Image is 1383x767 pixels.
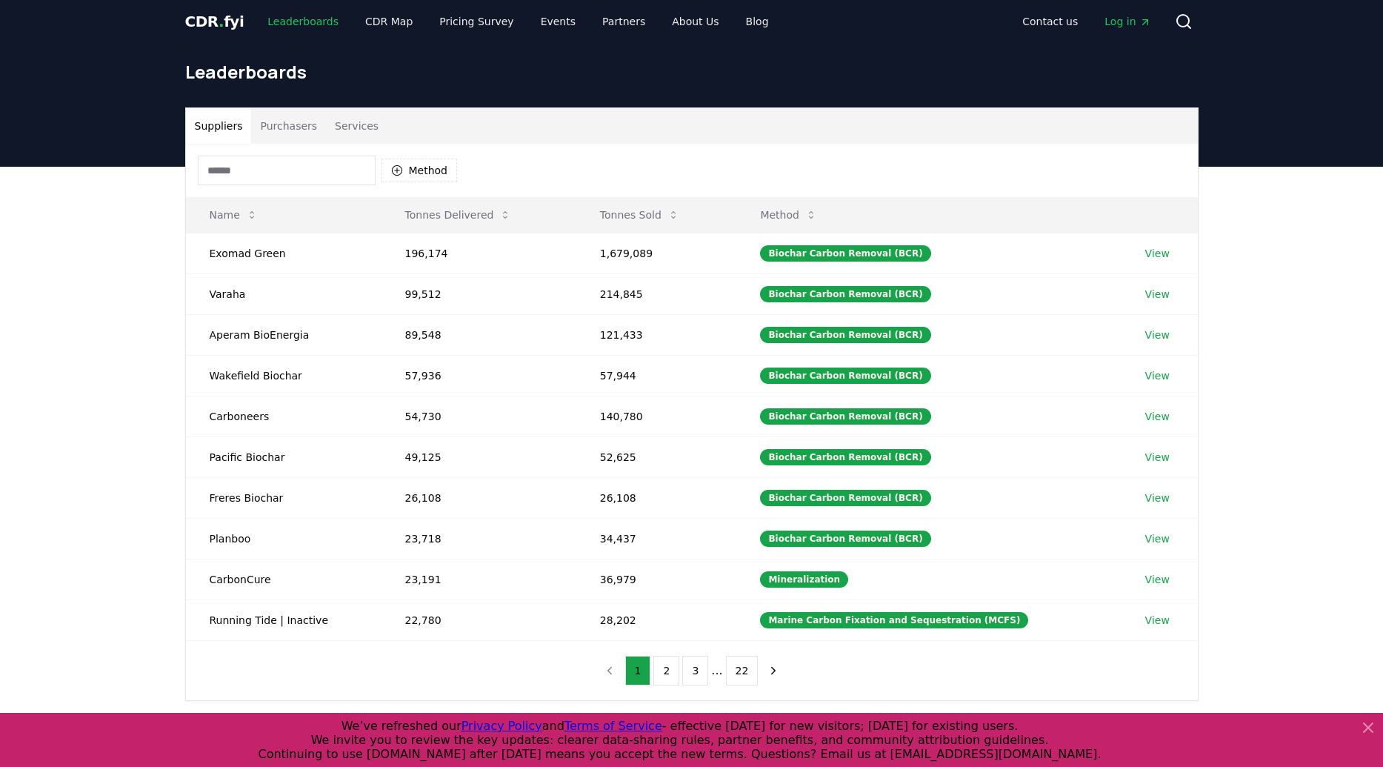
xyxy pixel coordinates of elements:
[1145,531,1170,546] a: View
[576,355,737,396] td: 57,944
[326,108,387,144] button: Services
[381,159,458,182] button: Method
[186,108,252,144] button: Suppliers
[760,531,930,547] div: Biochar Carbon Removal (BCR)
[726,656,759,685] button: 22
[1145,572,1170,587] a: View
[1145,328,1170,342] a: View
[1010,8,1162,35] nav: Main
[1145,368,1170,383] a: View
[381,314,576,355] td: 89,548
[1145,613,1170,628] a: View
[760,327,930,343] div: Biochar Carbon Removal (BCR)
[186,233,381,273] td: Exomad Green
[381,355,576,396] td: 57,936
[748,200,829,230] button: Method
[219,13,224,30] span: .
[576,518,737,559] td: 34,437
[1145,450,1170,465] a: View
[381,518,576,559] td: 23,718
[381,559,576,600] td: 23,191
[660,8,730,35] a: About Us
[711,662,722,680] li: ...
[1145,491,1170,505] a: View
[186,600,381,640] td: Running Tide | Inactive
[760,449,930,465] div: Biochar Carbon Removal (BCR)
[381,396,576,436] td: 54,730
[185,60,1199,84] h1: Leaderboards
[381,436,576,477] td: 49,125
[381,233,576,273] td: 196,174
[393,200,524,230] button: Tonnes Delivered
[576,233,737,273] td: 1,679,089
[760,286,930,302] div: Biochar Carbon Removal (BCR)
[251,108,326,144] button: Purchasers
[353,8,424,35] a: CDR Map
[186,314,381,355] td: Aperam BioEnergia
[576,600,737,640] td: 28,202
[198,200,270,230] button: Name
[682,656,708,685] button: 3
[186,396,381,436] td: Carboneers
[760,490,930,506] div: Biochar Carbon Removal (BCR)
[734,8,781,35] a: Blog
[381,273,576,314] td: 99,512
[588,200,691,230] button: Tonnes Sold
[256,8,780,35] nav: Main
[529,8,587,35] a: Events
[427,8,525,35] a: Pricing Survey
[186,559,381,600] td: CarbonCure
[576,396,737,436] td: 140,780
[1104,14,1150,29] span: Log in
[256,8,350,35] a: Leaderboards
[381,477,576,518] td: 26,108
[576,314,737,355] td: 121,433
[625,656,651,685] button: 1
[653,656,679,685] button: 2
[186,477,381,518] td: Freres Biochar
[185,13,244,30] span: CDR fyi
[185,11,244,32] a: CDR.fyi
[576,273,737,314] td: 214,845
[760,245,930,262] div: Biochar Carbon Removal (BCR)
[1145,287,1170,302] a: View
[186,436,381,477] td: Pacific Biochar
[1010,8,1090,35] a: Contact us
[1145,409,1170,424] a: View
[576,436,737,477] td: 52,625
[760,408,930,425] div: Biochar Carbon Removal (BCR)
[760,571,848,588] div: Mineralization
[760,612,1028,628] div: Marine Carbon Fixation and Sequestration (MCFS)
[760,368,930,384] div: Biochar Carbon Removal (BCR)
[576,559,737,600] td: 36,979
[381,600,576,640] td: 22,780
[576,477,737,518] td: 26,108
[761,656,786,685] button: next page
[1093,8,1162,35] a: Log in
[186,273,381,314] td: Varaha
[1145,246,1170,261] a: View
[186,518,381,559] td: Planboo
[186,355,381,396] td: Wakefield Biochar
[590,8,657,35] a: Partners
